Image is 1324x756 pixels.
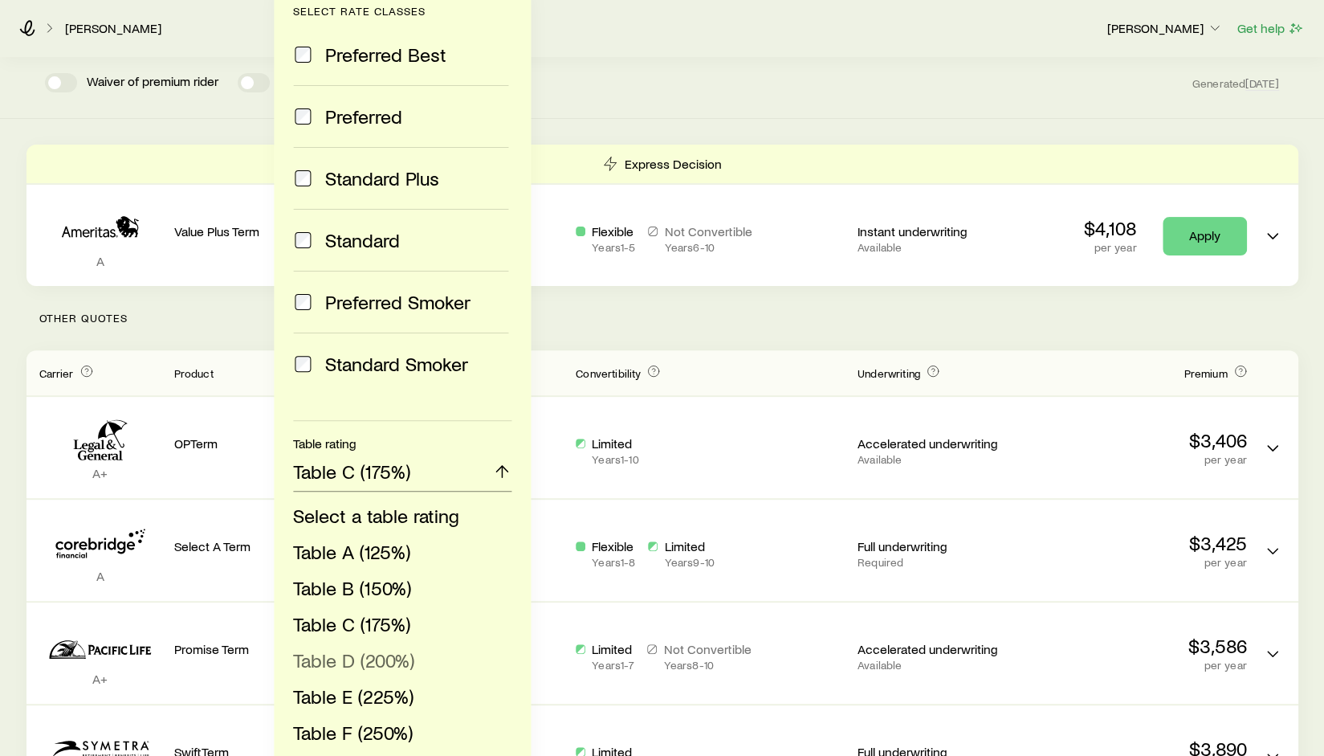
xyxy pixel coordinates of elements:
p: Full underwriting [858,538,1019,554]
p: Years 1 - 10 [592,453,638,466]
span: Premium [1183,366,1227,380]
button: [PERSON_NAME] [1106,19,1224,39]
span: Product [174,366,214,380]
p: Available [858,453,1019,466]
p: Waiver of premium rider [87,73,218,92]
p: Available [858,659,1019,672]
span: Underwriting [858,366,920,380]
span: Generated [1192,76,1279,91]
p: Limited [592,435,638,452]
span: Carrier [39,366,74,380]
span: Preferred Best [325,43,446,66]
p: Promise Term [174,641,389,657]
p: Not Convertible [663,641,751,657]
p: Required [858,556,1019,569]
span: [DATE] [1245,76,1279,91]
p: per year [1084,241,1137,254]
p: Express Decision [625,156,722,172]
p: Years 1 - 7 [592,659,634,672]
p: Years 8 - 10 [663,659,751,672]
p: Limited [664,538,714,554]
p: $3,586 [1032,635,1247,657]
p: Limited [592,641,634,657]
p: $3,406 [1032,429,1247,452]
p: Instant underwriting [858,223,1019,239]
p: A+ [39,671,161,687]
p: A+ [39,465,161,481]
p: Select A Term [174,538,389,554]
p: Value Plus Term [174,223,389,239]
a: [PERSON_NAME] [64,21,162,36]
a: Apply [1163,217,1247,255]
p: Accelerated underwriting [858,435,1019,452]
p: $4,108 [1084,217,1137,239]
p: $3,425 [1032,532,1247,554]
p: per year [1032,659,1247,672]
p: Accelerated underwriting [858,641,1019,657]
div: Term quotes [26,145,1298,286]
p: A [39,253,161,269]
p: Years 6 - 10 [664,241,752,254]
p: Years 1 - 8 [592,556,635,569]
p: Flexible [592,223,635,239]
p: Available [858,241,1019,254]
p: Years 9 - 10 [664,556,714,569]
span: Convertibility [576,366,641,380]
p: per year [1032,556,1247,569]
p: Other Quotes [26,286,1298,350]
p: Flexible [592,538,635,554]
p: Not Convertible [664,223,752,239]
p: [PERSON_NAME] [1107,20,1223,36]
button: Get help [1236,19,1305,38]
p: per year [1032,453,1247,466]
p: OPTerm [174,435,389,452]
p: Select rate classes [293,5,511,18]
input: Preferred Best [295,47,311,63]
p: A [39,568,161,584]
p: Years 1 - 5 [592,241,635,254]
